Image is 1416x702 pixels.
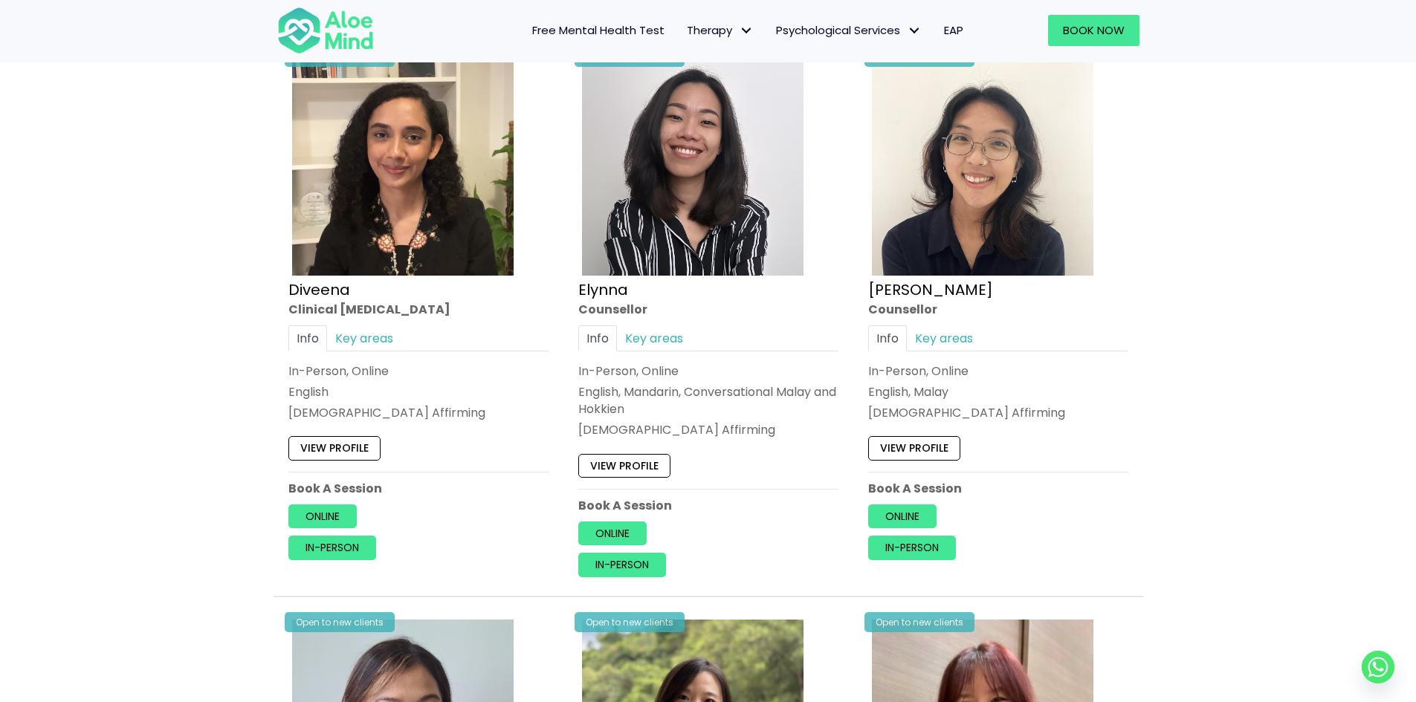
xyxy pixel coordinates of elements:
p: Book A Session [288,480,549,497]
a: Whatsapp [1362,651,1394,683]
a: Elynna [578,279,628,300]
a: In-person [868,536,956,560]
nav: Menu [393,15,974,46]
div: [DEMOGRAPHIC_DATA] Affirming [868,405,1128,422]
a: Psychological ServicesPsychological Services: submenu [765,15,933,46]
a: View profile [288,437,381,461]
p: English [288,383,549,400]
a: Info [578,325,617,351]
a: In-person [578,553,666,577]
span: Psychological Services: submenu [904,20,925,42]
img: IMG_1660 – Diveena Nair [292,54,514,276]
div: Clinical [MEDICAL_DATA] [288,301,549,318]
a: View profile [868,437,960,461]
div: Counsellor [578,301,838,318]
a: Key areas [617,325,691,351]
div: In-Person, Online [578,363,838,380]
a: Info [868,325,907,351]
img: Elynna Counsellor [582,54,804,276]
a: Online [288,504,357,528]
span: Therapy: submenu [736,20,757,42]
div: [DEMOGRAPHIC_DATA] Affirming [578,422,838,439]
a: EAP [933,15,974,46]
p: English, Mandarin, Conversational Malay and Hokkien [578,383,838,417]
a: Free Mental Health Test [521,15,676,46]
div: [DEMOGRAPHIC_DATA] Affirming [288,405,549,422]
p: English, Malay [868,383,1128,400]
div: Open to new clients [864,612,974,632]
a: Key areas [327,325,401,351]
div: Open to new clients [285,612,395,632]
a: Diveena [288,279,350,300]
img: Emelyne Counsellor [872,54,1093,276]
span: Free Mental Health Test [532,22,665,38]
img: Aloe mind Logo [277,6,374,55]
span: Book Now [1063,22,1125,38]
a: [PERSON_NAME] [868,279,993,300]
a: Online [578,521,647,545]
p: Book A Session [578,497,838,514]
a: In-person [288,536,376,560]
span: EAP [944,22,963,38]
a: Online [868,504,937,528]
div: In-Person, Online [868,363,1128,380]
span: Psychological Services [776,22,922,38]
div: In-Person, Online [288,363,549,380]
a: Book Now [1048,15,1139,46]
a: TherapyTherapy: submenu [676,15,765,46]
div: Open to new clients [575,612,685,632]
a: View profile [578,454,670,478]
span: Therapy [687,22,754,38]
div: Counsellor [868,301,1128,318]
a: Info [288,325,327,351]
a: Key areas [907,325,981,351]
p: Book A Session [868,480,1128,497]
